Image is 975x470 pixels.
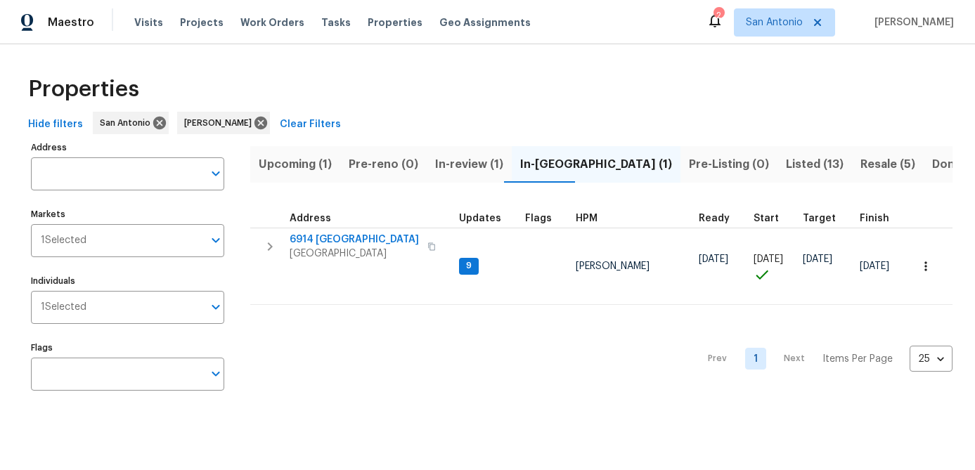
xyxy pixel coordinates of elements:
[240,15,304,30] span: Work Orders
[860,214,889,223] span: Finish
[576,214,598,223] span: HPM
[22,112,89,138] button: Hide filters
[41,301,86,313] span: 1 Selected
[754,214,779,223] span: Start
[695,313,953,404] nav: Pagination Navigation
[714,8,723,22] div: 2
[274,112,347,138] button: Clear Filters
[184,116,257,130] span: [PERSON_NAME]
[28,116,83,133] span: Hide filters
[93,112,169,134] div: San Antonio
[206,297,226,317] button: Open
[280,116,341,133] span: Clear Filters
[31,277,224,285] label: Individuals
[803,214,836,223] span: Target
[41,235,86,247] span: 1 Selected
[754,214,792,223] div: Actual renovation start date
[520,155,672,174] span: In-[GEOGRAPHIC_DATA] (1)
[31,344,224,352] label: Flags
[435,155,503,174] span: In-review (1)
[368,15,422,30] span: Properties
[745,348,766,370] a: Goto page 1
[576,261,650,271] span: [PERSON_NAME]
[910,341,953,377] div: 25
[699,254,728,264] span: [DATE]
[31,143,224,152] label: Address
[869,15,954,30] span: [PERSON_NAME]
[803,214,848,223] div: Target renovation project end date
[180,15,224,30] span: Projects
[786,155,844,174] span: Listed (13)
[349,155,418,174] span: Pre-reno (0)
[206,164,226,183] button: Open
[290,214,331,223] span: Address
[754,254,783,264] span: [DATE]
[699,214,742,223] div: Earliest renovation start date (first business day after COE or Checkout)
[460,260,477,272] span: 9
[860,155,915,174] span: Resale (5)
[822,352,893,366] p: Items Per Page
[525,214,552,223] span: Flags
[134,15,163,30] span: Visits
[48,15,94,30] span: Maestro
[177,112,270,134] div: [PERSON_NAME]
[699,214,730,223] span: Ready
[459,214,501,223] span: Updates
[439,15,531,30] span: Geo Assignments
[689,155,769,174] span: Pre-Listing (0)
[860,261,889,271] span: [DATE]
[746,15,803,30] span: San Antonio
[748,228,797,305] td: Project started on time
[206,230,226,250] button: Open
[28,82,139,96] span: Properties
[803,254,832,264] span: [DATE]
[100,116,156,130] span: San Antonio
[31,210,224,218] label: Markets
[259,155,332,174] span: Upcoming (1)
[206,364,226,384] button: Open
[860,214,902,223] div: Projected renovation finish date
[290,247,419,261] span: [GEOGRAPHIC_DATA]
[321,18,351,27] span: Tasks
[290,233,419,247] span: 6914 [GEOGRAPHIC_DATA]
